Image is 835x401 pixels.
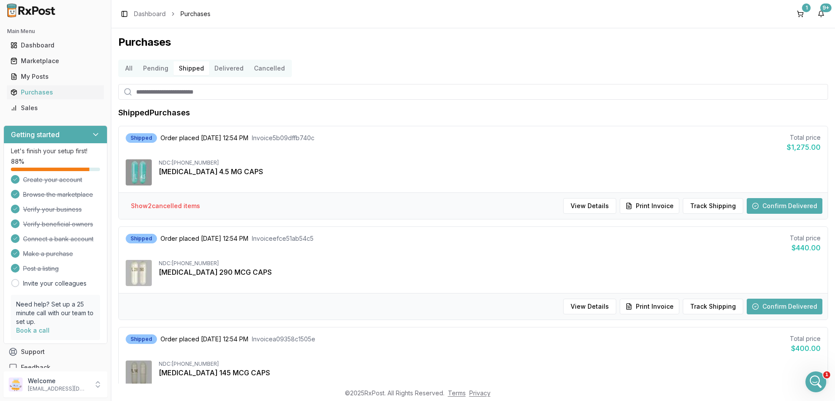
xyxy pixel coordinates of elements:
[820,3,832,12] div: 9+
[21,363,50,372] span: Feedback
[23,220,93,229] span: Verify beneficial owners
[7,100,104,116] a: Sales
[126,260,152,286] img: Linzess 290 MCG CAPS
[683,198,743,214] button: Track Shipping
[10,72,100,81] div: My Posts
[23,175,82,184] span: Create your account
[16,327,50,334] a: Book a call
[11,157,24,166] span: 88 %
[23,235,94,243] span: Connect a bank account
[118,35,828,49] h1: Purchases
[23,205,82,214] span: Verify your business
[160,335,248,344] span: Order placed [DATE] 12:54 PM
[563,198,616,214] button: View Details
[787,142,821,152] div: $1,275.00
[134,10,166,18] a: Dashboard
[174,61,209,75] button: Shipped
[563,299,616,314] button: View Details
[252,234,314,243] span: Invoice efce51ab54c5
[252,134,314,142] span: Invoice 5b09dffb740c
[126,361,152,387] img: Linzess 145 MCG CAPS
[3,54,107,68] button: Marketplace
[7,28,104,35] h2: Main Menu
[814,7,828,21] button: 9+
[10,57,100,65] div: Marketplace
[620,198,679,214] button: Print Invoice
[10,88,100,97] div: Purchases
[159,267,821,277] div: [MEDICAL_DATA] 290 MCG CAPS
[126,159,152,185] img: Vraylar 4.5 MG CAPS
[159,166,821,177] div: [MEDICAL_DATA] 4.5 MG CAPS
[9,377,23,391] img: User avatar
[620,299,679,314] button: Print Invoice
[3,38,107,52] button: Dashboard
[11,129,60,140] h3: Getting started
[7,84,104,100] a: Purchases
[23,264,59,273] span: Post a listing
[7,53,104,69] a: Marketplace
[209,61,249,75] button: Delivered
[252,335,315,344] span: Invoice a09358c1505e
[790,343,821,354] div: $400.00
[23,279,87,288] a: Invite your colleagues
[10,41,100,50] div: Dashboard
[23,249,73,258] span: Make a purchase
[159,260,821,267] div: NDC: [PHONE_NUMBER]
[16,300,95,326] p: Need help? Set up a 25 minute call with our team to set up.
[159,367,821,378] div: [MEDICAL_DATA] 145 MCG CAPS
[790,234,821,243] div: Total price
[124,198,207,214] button: Show2cancelled items
[10,104,100,112] div: Sales
[805,371,826,392] iframe: Intercom live chat
[3,101,107,115] button: Sales
[469,389,491,397] a: Privacy
[790,334,821,343] div: Total price
[160,234,248,243] span: Order placed [DATE] 12:54 PM
[120,61,138,75] button: All
[747,198,822,214] button: Confirm Delivered
[126,133,157,143] div: Shipped
[3,85,107,99] button: Purchases
[249,61,290,75] button: Cancelled
[823,371,830,378] span: 1
[3,3,59,17] img: RxPost Logo
[790,243,821,253] div: $440.00
[159,159,821,166] div: NDC: [PHONE_NUMBER]
[7,37,104,53] a: Dashboard
[23,190,93,199] span: Browse the marketplace
[28,377,88,385] p: Welcome
[160,134,248,142] span: Order placed [DATE] 12:54 PM
[126,334,157,344] div: Shipped
[159,361,821,367] div: NDC: [PHONE_NUMBER]
[126,234,157,243] div: Shipped
[747,299,822,314] button: Confirm Delivered
[118,107,190,119] h1: Shipped Purchases
[3,344,107,360] button: Support
[134,10,210,18] nav: breadcrumb
[7,69,104,84] a: My Posts
[28,385,88,392] p: [EMAIL_ADDRESS][DOMAIN_NAME]
[11,147,100,155] p: Let's finish your setup first!
[180,10,210,18] span: Purchases
[3,70,107,84] button: My Posts
[138,61,174,75] button: Pending
[793,7,807,21] button: 1
[683,299,743,314] button: Track Shipping
[3,360,107,375] button: Feedback
[448,389,466,397] a: Terms
[787,133,821,142] div: Total price
[802,3,811,12] div: 1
